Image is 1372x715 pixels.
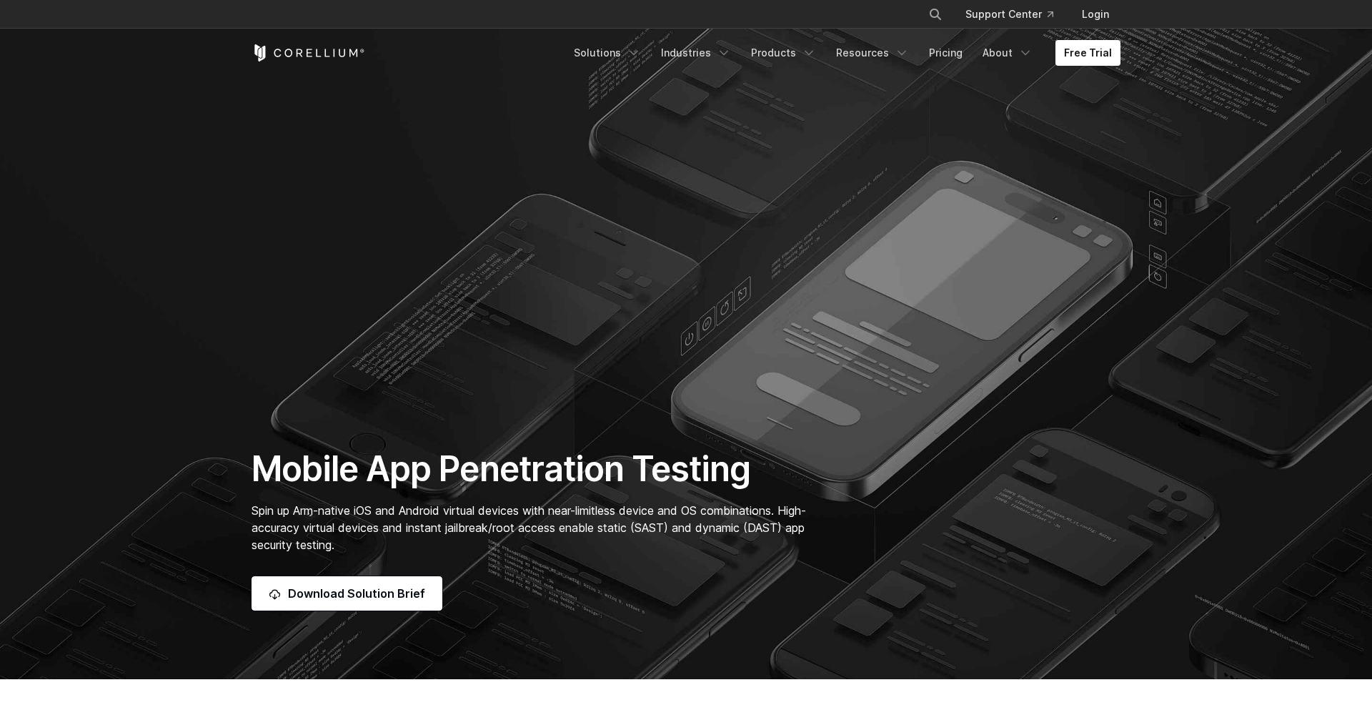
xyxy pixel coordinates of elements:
[252,448,821,490] h1: Mobile App Penetration Testing
[288,585,425,602] span: Download Solution Brief
[252,44,365,61] a: Corellium Home
[652,40,740,66] a: Industries
[252,576,442,611] a: Download Solution Brief
[252,503,806,552] span: Spin up Arm-native iOS and Android virtual devices with near-limitless device and OS combinations...
[920,40,971,66] a: Pricing
[827,40,918,66] a: Resources
[1070,1,1120,27] a: Login
[742,40,825,66] a: Products
[911,1,1120,27] div: Navigation Menu
[565,40,650,66] a: Solutions
[1055,40,1120,66] a: Free Trial
[923,1,948,27] button: Search
[565,40,1120,66] div: Navigation Menu
[974,40,1041,66] a: About
[954,1,1065,27] a: Support Center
